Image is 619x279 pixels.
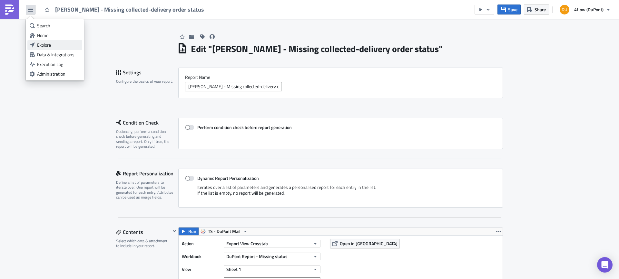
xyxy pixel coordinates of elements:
span: [PERSON_NAME] - Missing collected-delivery order status [55,6,205,13]
span: Share [535,6,546,13]
span: Run [188,228,196,235]
p: In case you have any questions, please let me know. [3,17,308,22]
label: View [182,265,221,274]
button: Share [524,5,549,14]
button: Open in [GEOGRAPHIC_DATA] [330,239,400,248]
div: Explore [37,42,80,48]
div: Settings [116,68,178,77]
div: Administration [37,71,80,77]
div: Data & Integrations [37,51,80,58]
button: Export View Crosstab [224,240,320,247]
button: Run [179,228,199,235]
div: Execution Log [37,61,80,68]
div: Contents [116,227,171,237]
img: PushMetrics [5,5,15,15]
div: Select which data & attachment to include in your report. [116,238,171,248]
div: Open Intercom Messenger [597,257,613,273]
div: Define a list of parameters to iterate over. One report will be generated for each entry. Attribu... [116,180,174,200]
button: Hide content [171,227,178,235]
button: 4flow (DuPont) [556,3,614,17]
span: Open in [GEOGRAPHIC_DATA] [340,240,398,247]
div: Configure the basics of your report. [116,79,174,84]
body: Rich Text Area. Press ALT-0 for help. [3,3,308,43]
div: Optionally, perform a condition check before generating and sending a report. Only if true, the r... [116,129,174,149]
p: attached you will find details of the orders that have been released with a requested pickup date... [3,10,308,15]
img: Avatar [559,4,570,15]
span: Save [508,6,517,13]
strong: Perform condition check before report generation [197,124,292,131]
span: TS - DuPont Mail [208,228,241,235]
span: Sheet 1 [226,266,241,273]
div: Search [37,23,80,29]
span: DuPont Report - Missing status [226,253,288,260]
div: Iterates over a list of parameters and generates a personalised report for each entry in the list... [185,184,496,201]
p: Dears, [3,3,308,8]
label: Workbook [182,252,221,261]
strong: Dynamic Report Personalization [197,175,259,181]
button: Save [497,5,521,14]
span: Export View Crosstab [226,240,268,247]
div: Home [37,32,80,39]
span: 4flow (DuPont) [574,6,604,13]
label: Report Nam﻿e [185,74,496,80]
label: Action [182,239,221,248]
div: Report Personalization [116,169,178,178]
button: TS - DuPont Mail [198,228,250,235]
h1: Edit " [PERSON_NAME] - Missing collected-delivery order status " [191,43,443,55]
button: Sheet 1 [224,265,320,273]
div: Condition Check [116,118,178,127]
p: Best Regards! [3,24,308,29]
p: DuPont-Planning Team [3,31,308,36]
button: DuPont Report - Missing status [224,253,320,260]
